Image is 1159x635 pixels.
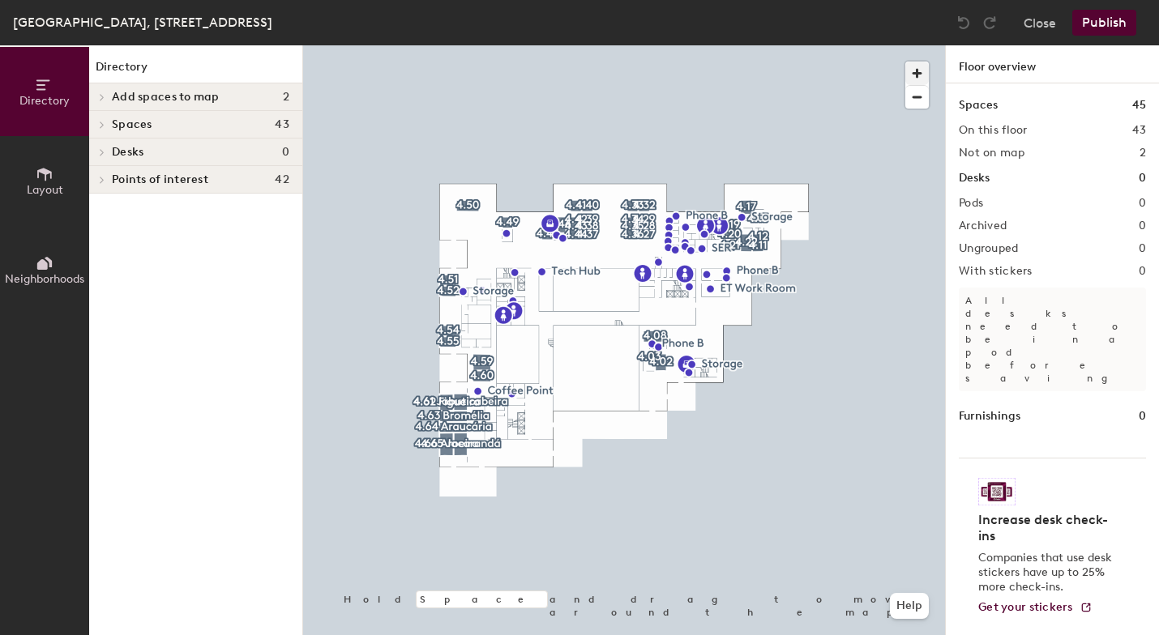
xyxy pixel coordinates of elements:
[946,45,1159,83] h1: Floor overview
[1072,10,1136,36] button: Publish
[1139,407,1146,425] h1: 0
[959,407,1020,425] h1: Furnishings
[959,197,983,210] h2: Pods
[112,118,152,131] span: Spaces
[5,272,84,286] span: Neighborhoods
[89,58,302,83] h1: Directory
[978,512,1117,544] h4: Increase desk check-ins
[1139,265,1146,278] h2: 0
[978,600,1073,614] span: Get your stickers
[1139,219,1146,232] h2: 0
[112,173,208,186] span: Points of interest
[1139,197,1146,210] h2: 0
[959,147,1024,160] h2: Not on map
[275,173,289,186] span: 42
[13,12,272,32] div: [GEOGRAPHIC_DATA], [STREET_ADDRESS]
[959,242,1019,255] h2: Ungrouped
[959,124,1028,137] h2: On this floor
[1140,147,1146,160] h2: 2
[19,94,70,108] span: Directory
[890,593,929,619] button: Help
[282,146,289,159] span: 0
[959,96,998,114] h1: Spaces
[27,183,63,197] span: Layout
[956,15,972,31] img: Undo
[1139,242,1146,255] h2: 0
[978,551,1117,595] p: Companies that use desk stickers have up to 25% more check-ins.
[959,288,1146,391] p: All desks need to be in a pod before saving
[112,91,220,104] span: Add spaces to map
[959,169,990,187] h1: Desks
[1132,124,1146,137] h2: 43
[283,91,289,104] span: 2
[982,15,998,31] img: Redo
[978,478,1016,505] img: Sticker logo
[1132,96,1146,114] h1: 45
[275,118,289,131] span: 43
[112,146,143,159] span: Desks
[959,219,1007,232] h2: Archived
[1139,169,1146,187] h1: 0
[1024,10,1056,36] button: Close
[978,601,1093,615] a: Get your stickers
[959,265,1033,278] h2: With stickers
